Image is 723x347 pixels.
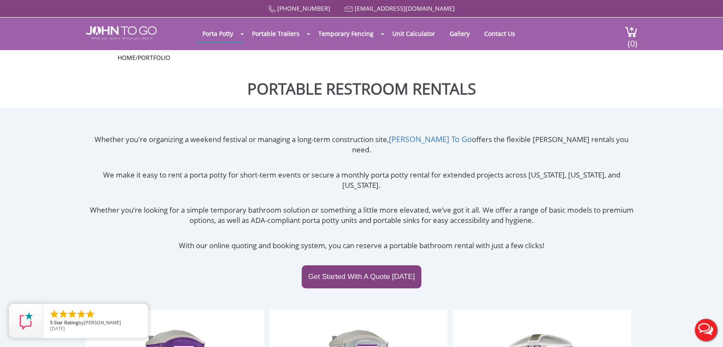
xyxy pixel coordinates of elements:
[84,319,121,326] span: [PERSON_NAME]
[18,312,35,329] img: Review Rating
[86,205,637,226] p: Whether you’re looking for a simple temporary bathroom solution or something a little more elevat...
[478,25,522,42] a: Contact Us
[50,320,141,326] span: by
[627,31,637,49] span: (0)
[386,25,442,42] a: Unit Calculator
[86,170,637,191] p: We make it easy to rent a porta potty for short-term events or secure a monthly porta potty renta...
[312,25,380,42] a: Temporary Fencing
[49,309,59,319] li: 
[58,309,68,319] li: 
[50,325,65,332] span: [DATE]
[246,25,306,42] a: Portable Trailers
[389,134,472,144] a: [PERSON_NAME] To Go
[138,53,170,62] a: Portfolio
[302,265,421,288] a: Get Started With A Quote [DATE]
[67,309,77,319] li: 
[85,309,95,319] li: 
[118,53,605,62] ul: /
[76,309,86,319] li: 
[86,26,157,40] img: JOHN to go
[196,25,240,42] a: Porta Potty
[277,4,330,12] a: [PHONE_NUMBER]
[443,25,476,42] a: Gallery
[625,26,637,38] img: cart a
[86,134,637,155] p: Whether you're organizing a weekend festival or managing a long-term construction site, offers th...
[86,240,637,251] p: With our online quoting and booking system, you can reserve a portable bathroom rental with just ...
[118,53,136,62] a: Home
[355,4,455,12] a: [EMAIL_ADDRESS][DOMAIN_NAME]
[689,313,723,347] button: Live Chat
[345,6,353,12] img: Mail
[268,6,276,13] img: Call
[50,319,53,326] span: 5
[54,319,78,326] span: Star Rating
